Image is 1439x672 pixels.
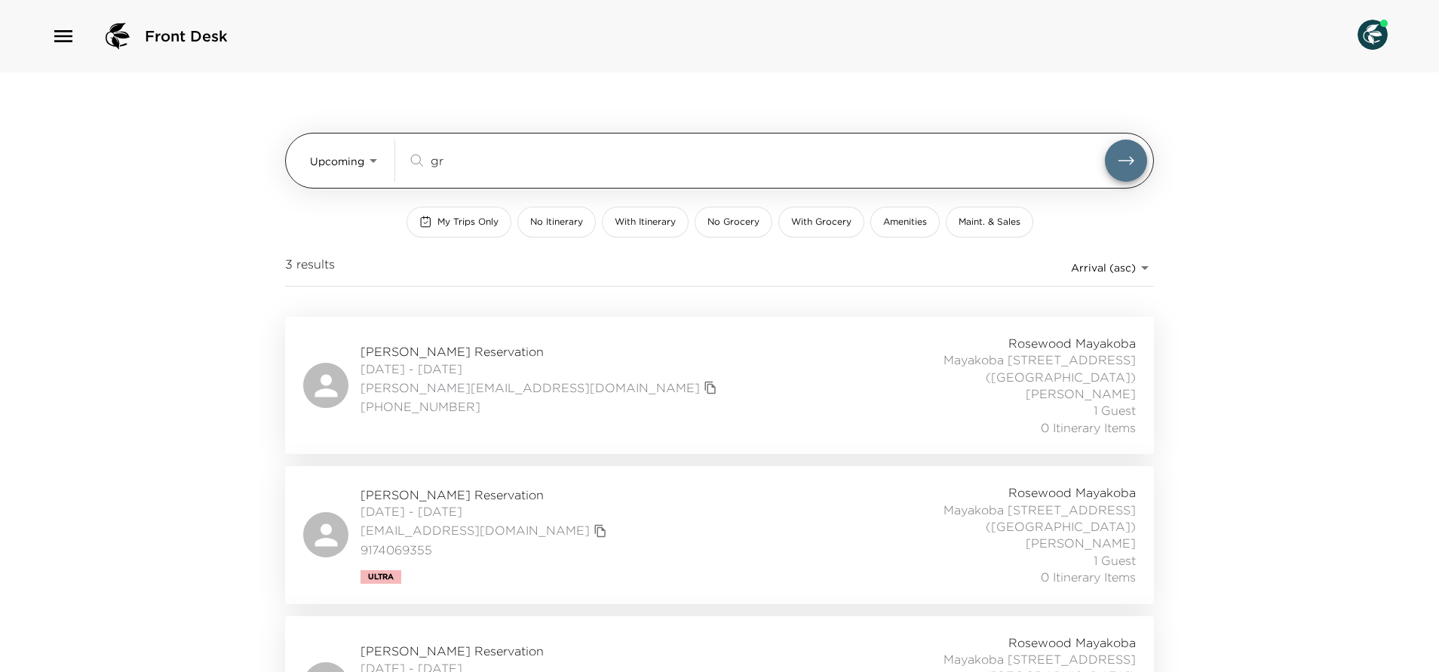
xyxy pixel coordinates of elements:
[285,466,1154,603] a: [PERSON_NAME] Reservation[DATE] - [DATE][EMAIL_ADDRESS][DOMAIN_NAME]copy primary member email9174...
[1094,402,1136,419] span: 1 Guest
[285,256,335,280] span: 3 results
[883,216,927,229] span: Amenities
[1008,484,1136,501] span: Rosewood Mayakoba
[310,155,364,168] span: Upcoming
[145,26,228,47] span: Front Desk
[602,207,689,238] button: With Itinerary
[1026,535,1136,551] span: [PERSON_NAME]
[1026,385,1136,402] span: [PERSON_NAME]
[1041,569,1136,585] span: 0 Itinerary Items
[791,216,851,229] span: With Grocery
[778,207,864,238] button: With Grocery
[368,572,394,581] span: Ultra
[802,502,1136,535] span: Mayakoba [STREET_ADDRESS] ([GEOGRAPHIC_DATA])
[1358,20,1388,50] img: User
[361,486,611,503] span: [PERSON_NAME] Reservation
[1008,335,1136,351] span: Rosewood Mayakoba
[695,207,772,238] button: No Grocery
[1071,261,1136,275] span: Arrival (asc)
[959,216,1020,229] span: Maint. & Sales
[946,207,1033,238] button: Maint. & Sales
[361,379,700,396] a: [PERSON_NAME][EMAIL_ADDRESS][DOMAIN_NAME]
[517,207,596,238] button: No Itinerary
[361,503,611,520] span: [DATE] - [DATE]
[700,377,721,398] button: copy primary member email
[285,317,1154,454] a: [PERSON_NAME] Reservation[DATE] - [DATE][PERSON_NAME][EMAIL_ADDRESS][DOMAIN_NAME]copy primary mem...
[802,351,1136,385] span: Mayakoba [STREET_ADDRESS] ([GEOGRAPHIC_DATA])
[530,216,583,229] span: No Itinerary
[1094,552,1136,569] span: 1 Guest
[707,216,759,229] span: No Grocery
[361,343,721,360] span: [PERSON_NAME] Reservation
[437,216,499,229] span: My Trips Only
[361,361,721,377] span: [DATE] - [DATE]
[361,398,721,415] span: [PHONE_NUMBER]
[615,216,676,229] span: With Itinerary
[1008,634,1136,651] span: Rosewood Mayakoba
[407,207,511,238] button: My Trips Only
[361,522,590,539] a: [EMAIL_ADDRESS][DOMAIN_NAME]
[361,643,611,659] span: [PERSON_NAME] Reservation
[361,542,611,558] span: 9174069355
[431,152,1105,169] input: Search by traveler, residence, or concierge
[590,520,611,542] button: copy primary member email
[870,207,940,238] button: Amenities
[1041,419,1136,436] span: 0 Itinerary Items
[100,18,136,54] img: logo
